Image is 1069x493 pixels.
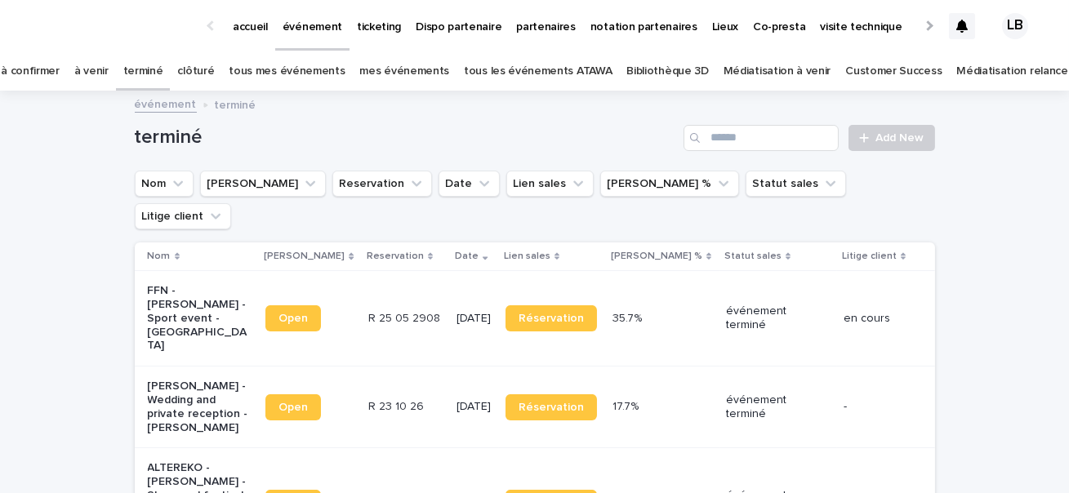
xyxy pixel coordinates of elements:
[842,247,897,265] p: Litige client
[33,10,191,42] img: Ls34BcGeRexTGTNfXpUC
[278,313,308,324] span: Open
[600,171,739,197] button: Marge %
[626,52,708,91] a: Bibliothèque 3D
[215,95,256,113] p: terminé
[504,247,550,265] p: Lien sales
[519,402,584,413] span: Réservation
[844,312,908,326] p: en cours
[506,305,597,331] a: Réservation
[135,94,197,113] a: événement
[1,52,60,91] a: à confirmer
[519,313,584,324] span: Réservation
[726,393,828,421] p: événement terminé
[177,52,214,91] a: clôturé
[135,203,231,229] button: Litige client
[612,309,645,326] p: 35.7%
[506,171,594,197] button: Lien sales
[956,52,1068,91] a: Médiatisation relance
[264,247,345,265] p: [PERSON_NAME]
[611,247,702,265] p: [PERSON_NAME] %
[135,171,194,197] button: Nom
[464,52,612,91] a: tous les événements ATAWA
[148,247,171,265] p: Nom
[845,52,942,91] a: Customer Success
[844,400,908,414] p: -
[135,271,935,366] tr: FFN - [PERSON_NAME] - Sport event - [GEOGRAPHIC_DATA]OpenR 25 05 2908R 25 05 2908 [DATE]Réservati...
[506,394,597,420] a: Réservation
[135,366,935,448] tr: [PERSON_NAME] - Wedding and private reception - [PERSON_NAME]OpenR 23 10 26R 23 10 26 [DATE]Réser...
[123,52,163,91] a: terminé
[367,247,424,265] p: Reservation
[368,309,443,326] p: R 25 05 2908
[455,247,479,265] p: Date
[612,397,642,414] p: 17.7%
[74,52,109,91] a: à venir
[148,284,250,353] p: FFN - [PERSON_NAME] - Sport event - [GEOGRAPHIC_DATA]
[229,52,345,91] a: tous mes événements
[726,304,828,332] p: événement terminé
[265,305,321,331] a: Open
[457,312,492,326] p: [DATE]
[876,132,924,144] span: Add New
[135,126,678,149] h1: terminé
[684,125,839,151] input: Search
[265,394,321,420] a: Open
[332,171,432,197] button: Reservation
[849,125,934,151] a: Add New
[368,397,427,414] p: R 23 10 26
[439,171,500,197] button: Date
[278,402,308,413] span: Open
[724,52,831,91] a: Médiatisation à venir
[359,52,449,91] a: mes événements
[148,380,250,434] p: [PERSON_NAME] - Wedding and private reception - [PERSON_NAME]
[1002,13,1028,39] div: LB
[746,171,846,197] button: Statut sales
[200,171,326,197] button: Lien Stacker
[457,400,492,414] p: [DATE]
[724,247,782,265] p: Statut sales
